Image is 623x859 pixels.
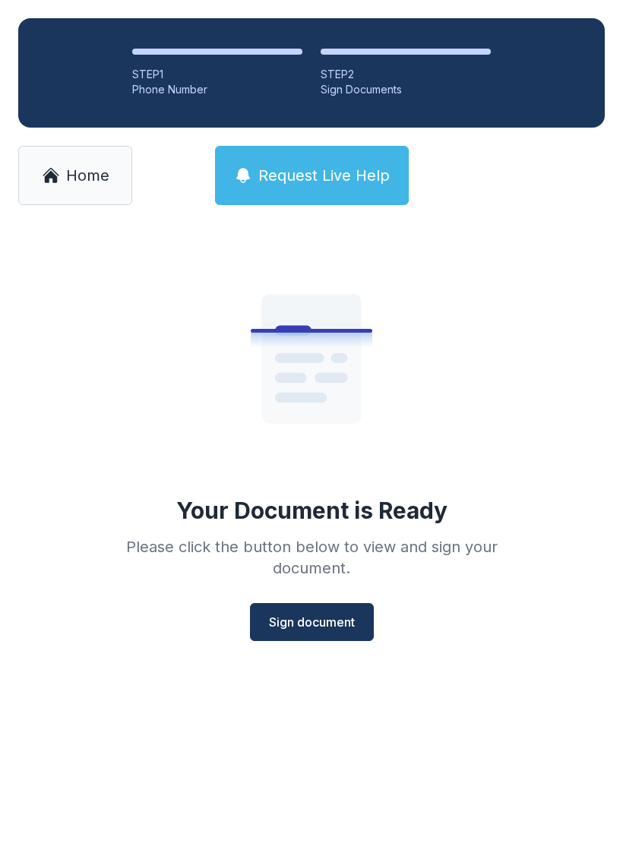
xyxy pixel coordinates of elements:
span: Home [66,165,109,186]
div: Phone Number [132,82,302,97]
div: STEP 2 [321,67,491,82]
div: STEP 1 [132,67,302,82]
span: Sign document [269,613,355,631]
span: Request Live Help [258,165,390,186]
div: Please click the button below to view and sign your document. [93,536,530,579]
div: Sign Documents [321,82,491,97]
div: Your Document is Ready [176,497,447,524]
